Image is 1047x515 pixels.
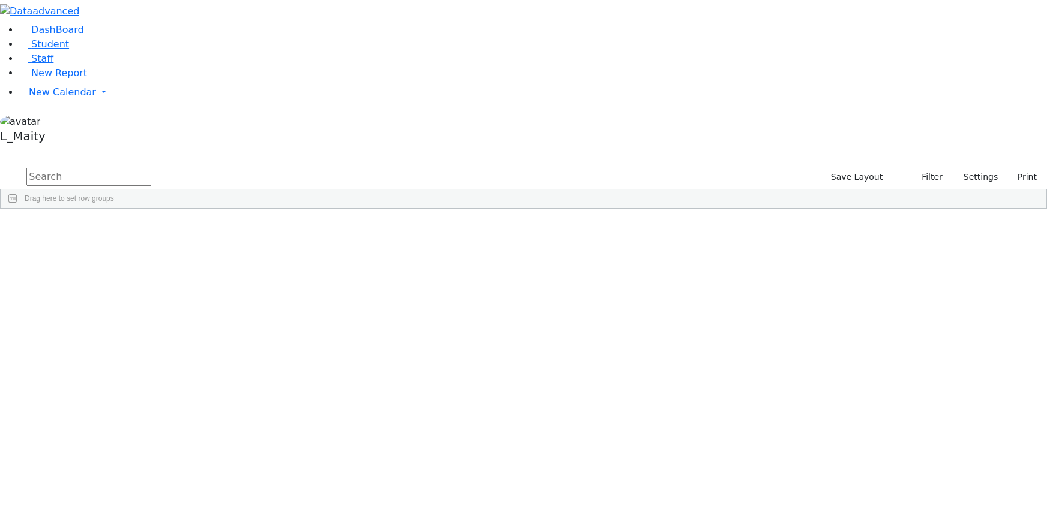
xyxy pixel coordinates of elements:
a: New Calendar [19,80,1047,104]
button: Print [1003,168,1042,186]
span: Staff [31,53,53,64]
a: Student [19,38,69,50]
button: Save Layout [826,168,888,186]
a: Staff [19,53,53,64]
a: New Report [19,67,87,79]
span: Student [31,38,69,50]
span: New Calendar [29,86,96,98]
a: DashBoard [19,24,84,35]
input: Search [26,168,151,186]
span: Drag here to set row groups [25,194,114,203]
span: DashBoard [31,24,84,35]
span: New Report [31,67,87,79]
button: Settings [948,168,1003,186]
button: Filter [906,168,948,186]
